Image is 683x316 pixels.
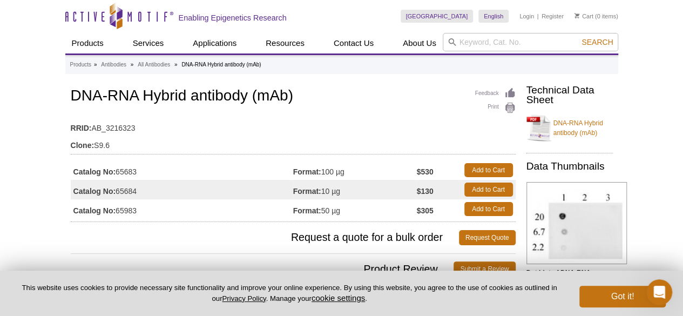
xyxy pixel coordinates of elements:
[71,180,293,199] td: 65684
[73,167,116,177] strong: Catalog No:
[526,268,613,307] p: (Click image to enlarge and see details.)
[138,60,170,70] a: All Antibodies
[71,261,454,277] span: Product Review
[71,140,94,150] strong: Clone:
[526,85,613,105] h2: Technical Data Sheet
[259,33,311,53] a: Resources
[71,134,516,151] td: S9.6
[574,10,618,23] li: (0 items)
[327,33,380,53] a: Contact Us
[443,33,618,51] input: Keyword, Cat. No.
[222,294,266,302] a: Privacy Policy
[526,182,627,264] img: DNA-RNA Hybrid (mAb) tested by dot blot analysis.
[526,269,591,286] b: Dot blot of DNA-RNA Hybrid (mAb).
[71,88,516,106] h1: DNA-RNA Hybrid antibody (mAb)
[579,286,666,307] button: Got it!
[73,206,116,216] strong: Catalog No:
[646,279,672,305] iframe: Intercom live chat
[574,13,579,18] img: Your Cart
[71,117,516,134] td: AB_3216323
[293,167,321,177] strong: Format:
[401,10,474,23] a: [GEOGRAPHIC_DATA]
[581,38,613,46] span: Search
[126,33,171,53] a: Services
[526,112,613,144] a: DNA-RNA Hybrid antibody (mAb)
[186,33,243,53] a: Applications
[71,123,92,133] strong: RRID:
[464,163,513,177] a: Add to Cart
[293,180,417,199] td: 10 µg
[464,202,513,216] a: Add to Cart
[17,283,562,304] p: This website uses cookies to provide necessary site functionality and improve your online experie...
[94,62,97,68] li: »
[293,160,417,180] td: 100 µg
[475,88,516,99] a: Feedback
[65,33,110,53] a: Products
[174,62,178,68] li: »
[475,102,516,114] a: Print
[73,186,116,196] strong: Catalog No:
[396,33,443,53] a: About Us
[454,261,515,277] a: Submit a Review
[71,160,293,180] td: 65683
[101,60,126,70] a: Antibodies
[574,12,593,20] a: Cart
[312,293,365,302] button: cookie settings
[179,13,287,23] h2: Enabling Epigenetics Research
[293,199,417,219] td: 50 µg
[542,12,564,20] a: Register
[71,230,459,245] span: Request a quote for a bulk order
[70,60,91,70] a: Products
[416,206,433,216] strong: $305
[293,206,321,216] strong: Format:
[293,186,321,196] strong: Format:
[416,167,433,177] strong: $530
[537,10,539,23] li: |
[519,12,534,20] a: Login
[416,186,433,196] strong: $130
[459,230,516,245] a: Request Quote
[578,37,616,47] button: Search
[478,10,509,23] a: English
[526,162,613,171] h2: Data Thumbnails
[464,183,513,197] a: Add to Cart
[71,199,293,219] td: 65983
[131,62,134,68] li: »
[181,62,261,68] li: DNA-RNA Hybrid antibody (mAb)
